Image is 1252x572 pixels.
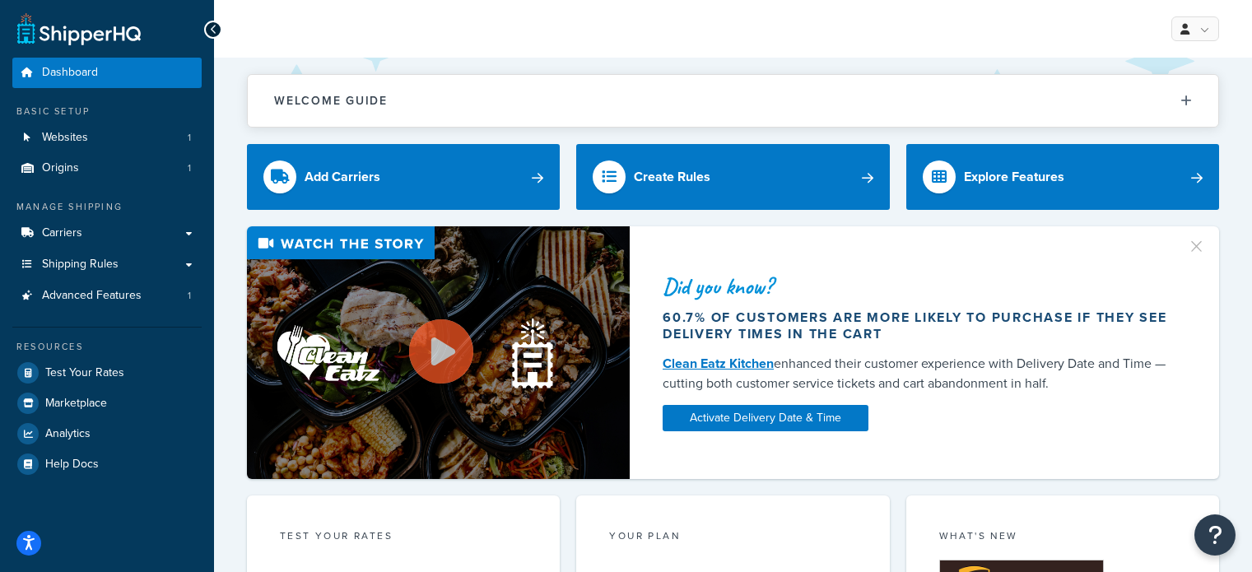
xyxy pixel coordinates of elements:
h2: Welcome Guide [274,95,388,107]
a: Websites1 [12,123,202,153]
div: Create Rules [634,165,710,188]
div: enhanced their customer experience with Delivery Date and Time — cutting both customer service ti... [663,354,1174,393]
span: Help Docs [45,458,99,472]
a: Marketplace [12,388,202,418]
a: Analytics [12,419,202,449]
a: Carriers [12,218,202,249]
a: Create Rules [576,144,889,210]
div: 60.7% of customers are more likely to purchase if they see delivery times in the cart [663,309,1174,342]
span: 1 [188,131,191,145]
a: Help Docs [12,449,202,479]
div: Add Carriers [305,165,380,188]
span: Shipping Rules [42,258,119,272]
a: Origins1 [12,153,202,184]
span: Dashboard [42,66,98,80]
span: Test Your Rates [45,366,124,380]
button: Welcome Guide [248,75,1218,127]
a: Clean Eatz Kitchen [663,354,774,373]
li: Advanced Features [12,281,202,311]
span: 1 [188,161,191,175]
span: Analytics [45,427,91,441]
span: 1 [188,289,191,303]
div: Did you know? [663,275,1174,298]
span: Origins [42,161,79,175]
span: Websites [42,131,88,145]
img: Video thumbnail [247,226,630,479]
a: Test Your Rates [12,358,202,388]
li: Origins [12,153,202,184]
div: Resources [12,340,202,354]
a: Advanced Features1 [12,281,202,311]
div: What's New [939,528,1186,547]
div: Explore Features [964,165,1064,188]
a: Dashboard [12,58,202,88]
a: Add Carriers [247,144,560,210]
div: Test your rates [280,528,527,547]
span: Advanced Features [42,289,142,303]
div: Basic Setup [12,105,202,119]
div: Your Plan [609,528,856,547]
a: Explore Features [906,144,1219,210]
a: Shipping Rules [12,249,202,280]
div: Manage Shipping [12,200,202,214]
li: Websites [12,123,202,153]
button: Open Resource Center [1194,514,1236,556]
span: Carriers [42,226,82,240]
a: Activate Delivery Date & Time [663,405,868,431]
span: Marketplace [45,397,107,411]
